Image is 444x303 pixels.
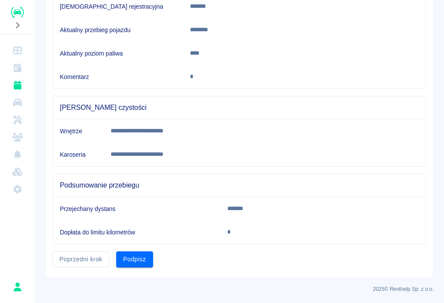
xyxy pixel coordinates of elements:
img: Renthelp [11,7,24,18]
span: [PERSON_NAME] czystości [60,103,419,112]
h6: Wnętrze [60,127,97,135]
a: Flota [3,94,31,111]
a: Dashboard [3,42,31,59]
button: Podpisz [116,251,153,267]
a: Ustawienia [3,181,31,198]
a: Serwisy [3,111,31,128]
button: Patryk Bąk [8,278,26,296]
a: Klienci [3,128,31,146]
h6: Komentarz [60,72,176,81]
a: Powiadomienia [3,146,31,163]
h6: Przejechany dystans [60,204,213,213]
h6: Aktualny poziom paliwa [60,49,176,58]
button: Rozwiń nawigację [11,20,24,31]
h6: [DEMOGRAPHIC_DATA] rejestracyjna [60,2,176,11]
p: 2025 © Renthelp Sp. z o.o. [45,285,434,293]
button: Poprzedni krok [52,251,109,267]
a: Widget WWW [3,163,31,181]
h6: Dopłata do limitu kilometrów [60,228,213,237]
h6: Aktualny przebieg pojazdu [60,26,176,34]
span: Podsumowanie przebiegu [60,181,419,190]
a: Kalendarz [3,59,31,76]
h6: Karoseria [60,150,97,159]
a: Rezerwacje [3,76,31,94]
